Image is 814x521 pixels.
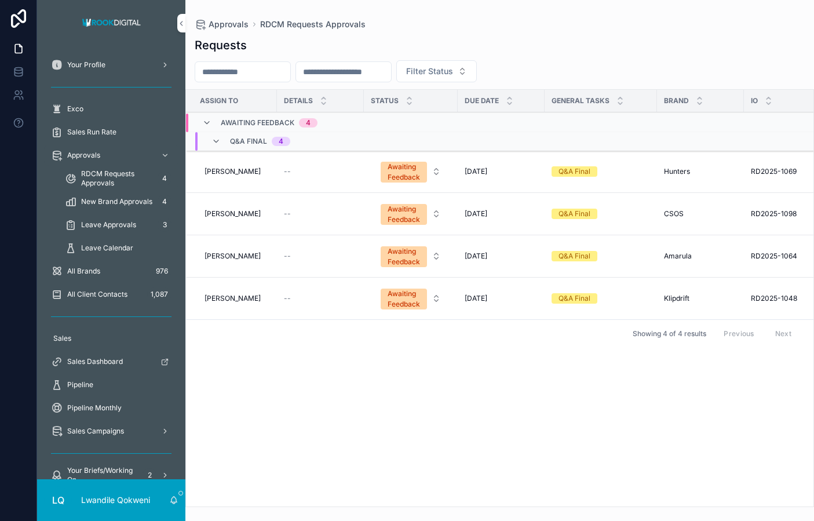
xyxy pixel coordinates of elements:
span: Assign To [200,96,238,105]
span: Details [284,96,313,105]
span: CSOS [664,209,684,218]
a: Q&A Final [552,166,650,177]
a: Your Briefs/Working On2 [44,465,178,486]
a: -- [284,167,357,176]
span: RD2025-1069 [751,167,797,176]
div: Awaiting Feedback [388,289,420,309]
div: 2 [143,468,156,482]
span: Showing 4 of 4 results [633,329,706,338]
div: 4 [306,118,311,127]
span: General Tasks [552,96,609,105]
span: Awaiting Feedback [221,118,294,127]
div: scrollable content [37,46,185,479]
a: Leave Calendar [58,238,178,258]
span: -- [284,209,291,218]
div: Q&A Final [559,251,590,261]
div: Q&A Final [559,293,590,304]
span: [DATE] [465,167,487,176]
span: All Brands [67,267,100,276]
span: Approvals [67,151,100,160]
a: Amarula [664,252,737,261]
button: Select Button [371,198,450,229]
a: Select Button [371,282,451,315]
span: Due Date [465,96,499,105]
span: Hunters [664,167,690,176]
span: RD2025-1064 [751,252,797,261]
p: Lwandile Qokweni [81,494,150,506]
div: 3 [158,218,171,232]
a: Q&A Final [552,209,650,219]
span: Status [371,96,399,105]
a: CSOS [664,209,737,218]
div: 4 [279,137,283,146]
a: Approvals [195,19,249,30]
a: -- [284,252,357,261]
span: Sales [53,334,71,343]
span: Your Profile [67,60,105,70]
div: 4 [158,172,171,185]
span: -- [284,167,291,176]
a: Approvals [44,145,178,166]
span: Klipdrift [664,294,689,303]
span: New Brand Approvals [81,197,152,206]
a: [PERSON_NAME] [200,162,270,181]
a: RDCM Requests Approvals [260,19,366,30]
a: Select Button [371,155,451,188]
a: All Client Contacts1,087 [44,284,178,305]
a: Select Button [371,198,451,230]
a: [DATE] [465,252,538,261]
span: RD2025-1098 [751,209,797,218]
span: LQ [52,493,64,507]
span: Sales Campaigns [67,427,124,436]
span: Pipeline [67,380,93,389]
a: RDCM Requests Approvals4 [58,168,178,189]
a: [PERSON_NAME] [200,247,270,265]
a: -- [284,294,357,303]
span: [PERSON_NAME] [205,209,261,218]
button: Select Button [371,156,450,187]
img: App logo [79,14,144,32]
span: Q&A Final [230,137,267,146]
span: [DATE] [465,209,487,218]
a: Sales Dashboard [44,351,178,372]
span: Sales Dashboard [67,357,123,366]
div: Q&A Final [559,209,590,219]
span: Approvals [209,19,249,30]
a: Pipeline Monthly [44,398,178,418]
a: [PERSON_NAME] [200,205,270,223]
span: Sales Run Rate [67,127,116,137]
span: -- [284,252,291,261]
a: Q&A Final [552,251,650,261]
div: Awaiting Feedback [388,204,420,225]
span: [PERSON_NAME] [205,167,261,176]
span: [DATE] [465,252,487,261]
a: Klipdrift [664,294,737,303]
button: Select Button [371,283,450,314]
span: Leave Approvals [81,220,136,229]
a: -- [284,209,357,218]
div: 4 [158,195,171,209]
a: Exco [44,99,178,119]
a: Leave Approvals3 [58,214,178,235]
span: Your Briefs/Working On [67,466,138,484]
a: [PERSON_NAME] [200,289,270,308]
div: Awaiting Feedback [388,246,420,267]
a: Sales [44,328,178,349]
a: [DATE] [465,209,538,218]
span: All Client Contacts [67,290,127,299]
span: Amarula [664,252,692,261]
div: 1,087 [147,287,171,301]
a: Pipeline [44,374,178,395]
span: RDCM Requests Approvals [81,169,153,188]
span: RD2025-1048 [751,294,797,303]
div: 976 [152,264,171,278]
span: Exco [67,104,83,114]
span: IO [751,96,758,105]
span: [PERSON_NAME] [205,252,261,261]
h1: Requests [195,37,247,53]
a: Select Button [371,240,451,272]
a: All Brands976 [44,261,178,282]
button: Select Button [396,60,477,82]
span: Leave Calendar [81,243,133,253]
